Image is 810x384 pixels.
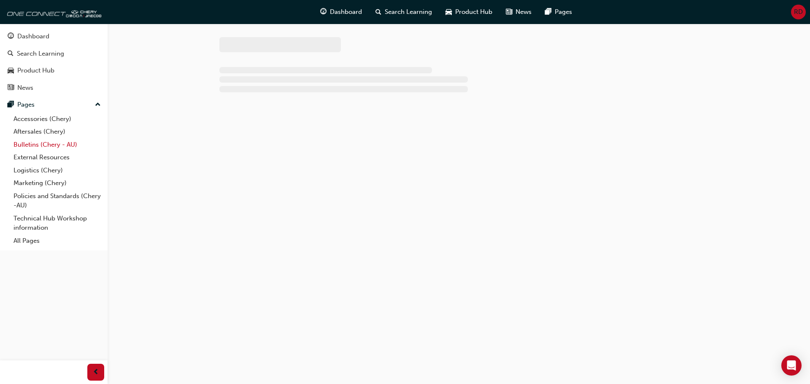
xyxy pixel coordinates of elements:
[93,367,99,378] span: prev-icon
[10,113,104,126] a: Accessories (Chery)
[439,3,499,21] a: car-iconProduct Hub
[10,125,104,138] a: Aftersales (Chery)
[516,7,532,17] span: News
[445,7,452,17] span: car-icon
[17,100,35,110] div: Pages
[8,84,14,92] span: news-icon
[10,138,104,151] a: Bulletins (Chery - AU)
[3,97,104,113] button: Pages
[95,99,101,110] span: up-icon
[17,66,54,75] div: Product Hub
[369,3,439,21] a: search-iconSearch Learning
[17,49,64,59] div: Search Learning
[385,7,432,17] span: Search Learning
[8,50,13,58] span: search-icon
[538,3,579,21] a: pages-iconPages
[3,46,104,62] a: Search Learning
[375,7,381,17] span: search-icon
[8,33,14,40] span: guage-icon
[10,190,104,212] a: Policies and Standards (Chery -AU)
[17,83,33,93] div: News
[320,7,327,17] span: guage-icon
[506,7,512,17] span: news-icon
[3,29,104,44] a: Dashboard
[3,80,104,96] a: News
[781,355,802,376] div: Open Intercom Messenger
[313,3,369,21] a: guage-iconDashboard
[4,3,101,20] img: oneconnect
[10,212,104,234] a: Technical Hub Workshop information
[10,177,104,190] a: Marketing (Chery)
[791,5,806,19] button: RD
[8,101,14,109] span: pages-icon
[3,63,104,78] a: Product Hub
[330,7,362,17] span: Dashboard
[17,32,49,41] div: Dashboard
[10,234,104,247] a: All Pages
[10,164,104,177] a: Logistics (Chery)
[555,7,572,17] span: Pages
[3,27,104,97] button: DashboardSearch LearningProduct HubNews
[10,151,104,164] a: External Resources
[794,7,803,17] span: RD
[545,7,551,17] span: pages-icon
[499,3,538,21] a: news-iconNews
[455,7,492,17] span: Product Hub
[8,67,14,75] span: car-icon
